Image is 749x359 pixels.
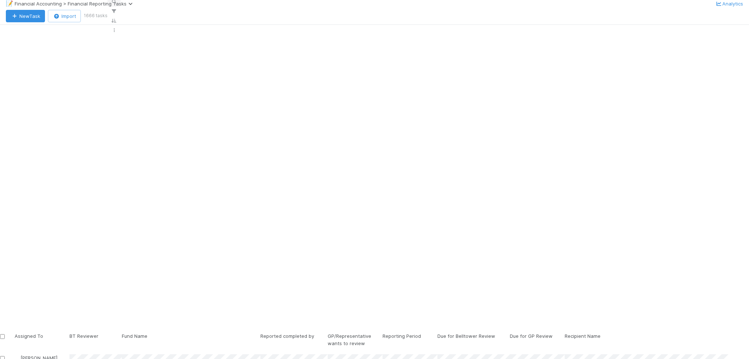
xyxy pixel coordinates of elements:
span: BT Reviewer [69,333,98,339]
span: Fund Name [122,333,147,339]
span: Reporting Period [383,333,421,339]
span: 📝 [6,0,13,7]
span: Financial Accounting > Financial Reporting Tasks [15,1,135,7]
span: Reported completed by [260,333,314,339]
span: Due for Belltower Review [437,333,495,339]
small: 1666 tasks [84,12,108,19]
span: Due for GP Review [510,333,553,339]
span: Assigned To [15,333,43,339]
button: NewTask [6,10,45,22]
span: Recipient Name [565,333,601,339]
span: GP/Representative wants to review [328,333,371,346]
button: Import [48,10,81,22]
